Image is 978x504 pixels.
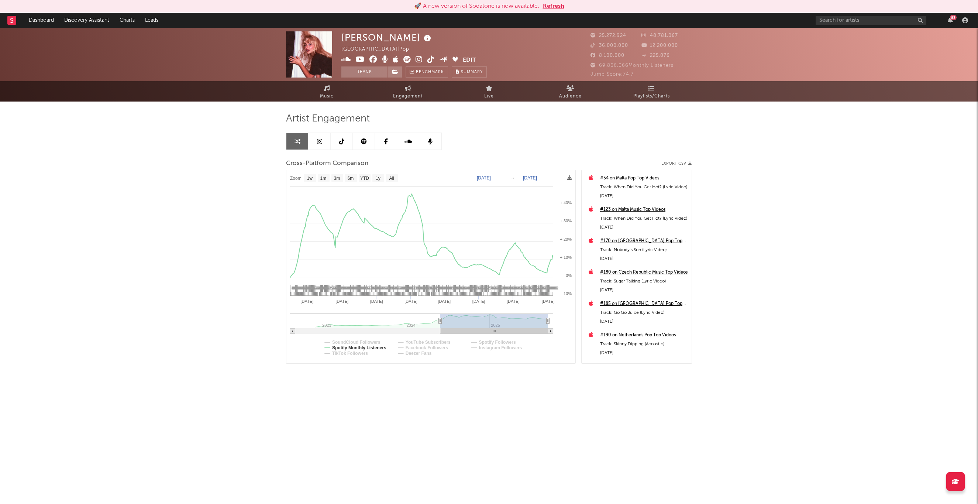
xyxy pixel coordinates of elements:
[114,13,140,28] a: Charts
[641,33,678,38] span: 48,781,067
[590,72,634,77] span: Jump Score: 74.7
[396,286,401,290] span: 33
[320,176,327,181] text: 1m
[332,345,386,350] text: Spotify Monthly Listeners
[523,175,537,181] text: [DATE]
[479,340,516,345] text: Spotify Followers
[404,299,417,304] text: [DATE]
[479,345,522,350] text: Instagram Followers
[387,286,391,290] span: 10
[530,81,611,102] a: Audience
[286,81,367,102] a: Music
[600,192,688,200] div: [DATE]
[432,286,434,290] span: 1
[448,81,530,102] a: Live
[566,273,572,278] text: 0%
[332,340,380,345] text: SoundCloud Followers
[562,291,572,296] text: -10%
[600,174,688,183] a: #54 on Malta Pop Top Videos
[376,176,380,181] text: 1y
[510,175,515,181] text: →
[600,277,688,286] div: Track: Sugar Talking (Lyric Video)
[341,31,433,44] div: [PERSON_NAME]
[348,176,354,181] text: 6m
[463,56,476,65] button: Edit
[406,66,448,78] a: Benchmark
[498,286,502,290] span: 16
[559,92,582,101] span: Audience
[140,13,163,28] a: Leads
[560,200,572,205] text: + 40%
[452,286,457,290] span: 10
[600,317,688,326] div: [DATE]
[334,176,340,181] text: 3m
[507,299,520,304] text: [DATE]
[590,43,628,48] span: 36,000,000
[600,205,688,214] a: #123 on Malta Music Top Videos
[590,33,626,38] span: 25,272,924
[560,219,572,223] text: + 30%
[291,286,293,290] span: 3
[406,340,451,345] text: YouTube Subscribers
[600,214,688,223] div: Track: When Did You Get Hot? (Lyric Video)
[600,223,688,232] div: [DATE]
[600,308,688,317] div: Track: Go Go Juice (Lyric Video)
[307,176,313,181] text: 1w
[950,15,957,20] div: 83
[290,176,302,181] text: Zoom
[335,299,348,304] text: [DATE]
[369,286,373,290] span: 13
[416,68,444,77] span: Benchmark
[301,299,314,304] text: [DATE]
[313,286,318,290] span: 10
[461,70,483,74] span: Summary
[381,286,386,290] span: 13
[377,286,382,290] span: 10
[320,92,334,101] span: Music
[460,286,465,290] span: 14
[600,331,688,340] a: #190 on Netherlands Pop Top Videos
[438,299,451,304] text: [DATE]
[500,286,506,290] span: 114
[294,286,301,290] span: 282
[332,351,368,356] text: TikTok Followers
[477,175,491,181] text: [DATE]
[337,286,341,290] span: 20
[341,66,388,78] button: Track
[367,81,448,102] a: Engagement
[370,299,383,304] text: [DATE]
[472,299,485,304] text: [DATE]
[611,81,692,102] a: Playlists/Charts
[600,237,688,246] a: #170 on [GEOGRAPHIC_DATA] Pop Top Videos
[360,176,369,181] text: YTD
[406,345,448,350] text: Facebook Followers
[543,2,564,11] button: Refresh
[286,114,370,123] span: Artist Engagement
[560,255,572,260] text: + 10%
[484,92,494,101] span: Live
[948,17,953,23] button: 83
[590,63,674,68] span: 69,866,066 Monthly Listeners
[560,237,572,241] text: + 20%
[600,183,688,192] div: Track: When Did You Get Hot? (Lyric Video)
[393,92,423,101] span: Engagement
[331,286,334,290] span: 2
[600,299,688,308] a: #185 on [GEOGRAPHIC_DATA] Pop Top Videos
[600,268,688,277] a: #180 on Czech Republic Music Top Videos
[406,351,432,356] text: Deezer Fans
[600,246,688,254] div: Track: Nobody’s Son (Lyric Video)
[590,53,624,58] span: 8,100,000
[600,362,688,371] a: #192 on [GEOGRAPHIC_DATA] Pop Top Videos
[406,286,410,290] span: 14
[600,254,688,263] div: [DATE]
[514,286,519,290] span: 10
[633,92,670,101] span: Playlists/Charts
[389,176,394,181] text: All
[286,159,368,168] span: Cross-Platform Comparison
[59,13,114,28] a: Discovery Assistant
